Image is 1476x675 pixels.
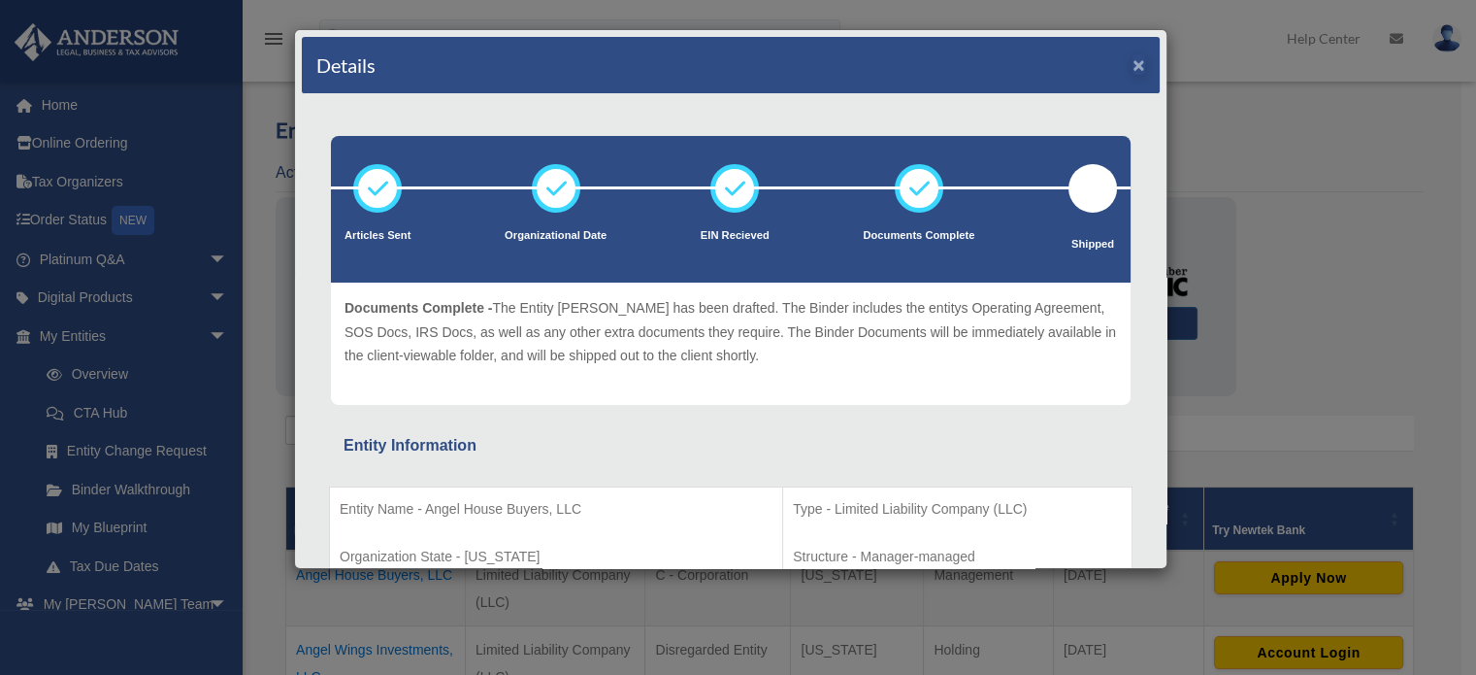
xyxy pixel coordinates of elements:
h4: Details [316,51,376,79]
p: Entity Name - Angel House Buyers, LLC [340,497,772,522]
p: Structure - Manager-managed [793,545,1122,569]
p: Articles Sent [344,226,410,246]
p: The Entity [PERSON_NAME] has been drafted. The Binder includes the entitys Operating Agreement, S... [344,296,1117,368]
span: Documents Complete - [344,300,492,316]
p: Organization State - [US_STATE] [340,545,772,569]
p: EIN Recieved [701,226,770,246]
p: Shipped [1068,235,1117,254]
div: Entity Information [344,432,1118,459]
p: Documents Complete [863,226,974,246]
p: Type - Limited Liability Company (LLC) [793,497,1122,522]
button: × [1132,54,1145,75]
p: Organizational Date [505,226,607,246]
